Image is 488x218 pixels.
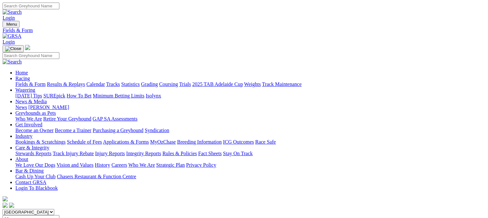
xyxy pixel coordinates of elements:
[262,81,302,87] a: Track Maintenance
[15,174,485,180] div: Bar & Dining
[15,156,28,162] a: About
[177,139,222,145] a: Breeding Information
[223,139,254,145] a: ICG Outcomes
[15,87,35,93] a: Wagering
[146,93,161,98] a: Isolynx
[186,162,216,168] a: Privacy Policy
[15,81,485,87] div: Racing
[43,93,65,98] a: SUREpick
[15,151,485,156] div: Care & Integrity
[15,93,42,98] a: [DATE] Tips
[15,128,485,133] div: Get Involved
[15,128,54,133] a: Become an Owner
[56,162,93,168] a: Vision and Values
[150,139,176,145] a: MyOzChase
[93,93,144,98] a: Minimum Betting Limits
[28,105,69,110] a: [PERSON_NAME]
[3,33,21,39] img: GRSA
[93,116,138,122] a: GAP SA Assessments
[3,21,20,28] button: Toggle navigation
[43,116,91,122] a: Retire Your Greyhound
[15,162,485,168] div: About
[3,45,24,52] button: Toggle navigation
[86,81,105,87] a: Calendar
[179,81,191,87] a: Trials
[15,70,28,75] a: Home
[15,110,56,116] a: Greyhounds as Pets
[156,162,185,168] a: Strategic Plan
[3,28,485,33] a: Fields & Form
[15,139,65,145] a: Bookings & Scratchings
[3,3,59,9] input: Search
[15,174,56,179] a: Cash Up Your Club
[15,116,42,122] a: Who We Are
[55,128,91,133] a: Become a Trainer
[15,122,42,127] a: Get Involved
[3,196,8,201] img: logo-grsa-white.png
[67,139,102,145] a: Schedule of Fees
[15,133,32,139] a: Industry
[126,151,161,156] a: Integrity Reports
[95,151,125,156] a: Injury Reports
[3,52,59,59] input: Search
[3,39,15,45] a: Login
[15,139,485,145] div: Industry
[3,203,8,208] img: facebook.svg
[162,151,197,156] a: Rules & Policies
[15,168,44,173] a: Bar & Dining
[53,151,94,156] a: Track Injury Rebate
[111,162,127,168] a: Careers
[15,180,46,185] a: Contact GRSA
[15,76,30,81] a: Racing
[15,99,47,104] a: News & Media
[121,81,140,87] a: Statistics
[15,105,27,110] a: News
[3,15,15,21] a: Login
[15,151,51,156] a: Stewards Reports
[103,139,149,145] a: Applications & Forms
[3,59,22,65] img: Search
[15,93,485,99] div: Wagering
[106,81,120,87] a: Tracks
[244,81,261,87] a: Weights
[95,162,110,168] a: History
[223,151,253,156] a: Stay On Track
[128,162,155,168] a: Who We Are
[25,45,30,50] img: logo-grsa-white.png
[15,81,46,87] a: Fields & Form
[255,139,276,145] a: Race Safe
[57,174,136,179] a: Chasers Restaurant & Function Centre
[15,185,58,191] a: Login To Blackbook
[192,81,243,87] a: 2025 TAB Adelaide Cup
[15,162,55,168] a: We Love Our Dogs
[6,22,17,27] span: Menu
[93,128,143,133] a: Purchasing a Greyhound
[15,105,485,110] div: News & Media
[9,203,14,208] img: twitter.svg
[15,145,49,150] a: Care & Integrity
[47,81,85,87] a: Results & Replays
[67,93,92,98] a: How To Bet
[5,46,21,51] img: Close
[159,81,178,87] a: Coursing
[15,116,485,122] div: Greyhounds as Pets
[145,128,169,133] a: Syndication
[3,9,22,15] img: Search
[198,151,222,156] a: Fact Sheets
[141,81,158,87] a: Grading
